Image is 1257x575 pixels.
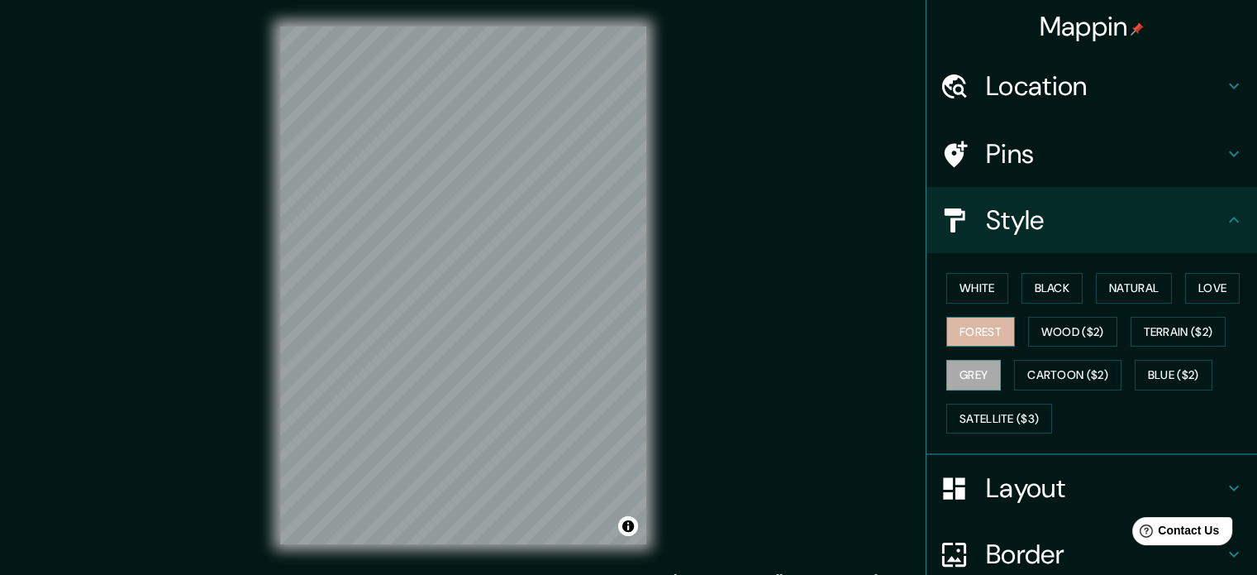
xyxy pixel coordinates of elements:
h4: Layout [986,472,1224,505]
button: Natural [1096,273,1172,304]
iframe: Help widget launcher [1110,510,1239,557]
div: Layout [926,455,1257,521]
canvas: Map [280,26,646,544]
h4: Border [986,538,1224,571]
div: Location [926,53,1257,119]
button: Wood ($2) [1028,317,1117,347]
button: Satellite ($3) [946,404,1052,434]
button: Blue ($2) [1135,360,1212,391]
button: Love [1185,273,1240,304]
div: Pins [926,121,1257,187]
img: pin-icon.png [1131,22,1144,36]
button: Grey [946,360,1001,391]
button: Terrain ($2) [1131,317,1226,347]
h4: Location [986,69,1224,103]
button: Toggle attribution [618,516,638,536]
h4: Pins [986,137,1224,170]
button: White [946,273,1008,304]
button: Cartoon ($2) [1014,360,1121,391]
h4: Mappin [1040,10,1145,43]
button: Black [1021,273,1083,304]
div: Style [926,187,1257,253]
h4: Style [986,204,1224,237]
button: Forest [946,317,1015,347]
